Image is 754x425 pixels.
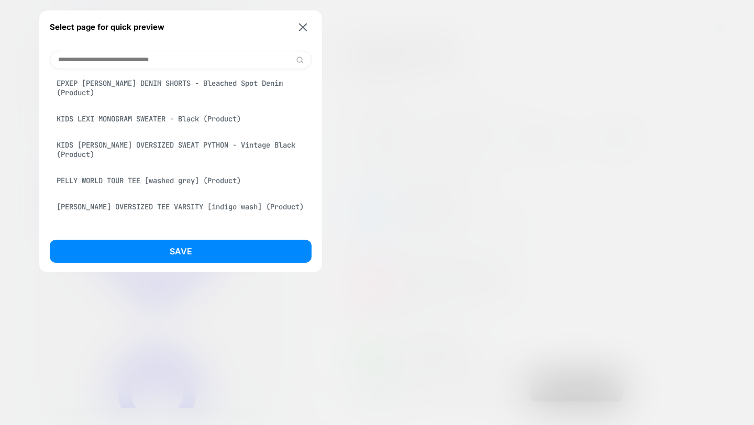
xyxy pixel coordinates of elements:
[50,197,312,217] div: [PERSON_NAME] OVERSIZED TEE VARSITY [indigo wash] (Product)
[51,63,71,76] a: Shop
[50,240,312,263] button: Save
[299,23,307,31] img: close
[296,56,304,64] img: edit
[50,223,312,243] div: HIGHLINE LS MOTO TEE [vintage white] (Product)
[50,73,312,103] div: EPXEP [PERSON_NAME] DENIM SHORTS - Bleached Spot Denim (Product)
[50,135,312,164] div: KIDS [PERSON_NAME] OVERSIZED SWEAT PYTHON - Vintage Black (Product)
[50,171,312,191] div: PELLY WORLD TOUR TEE [washed grey] (Product)
[71,63,99,76] a: Explore
[50,22,164,32] span: Select page for quick preview
[50,109,312,129] div: KIDS LEXI MONOGRAM SWEATER - Black (Product)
